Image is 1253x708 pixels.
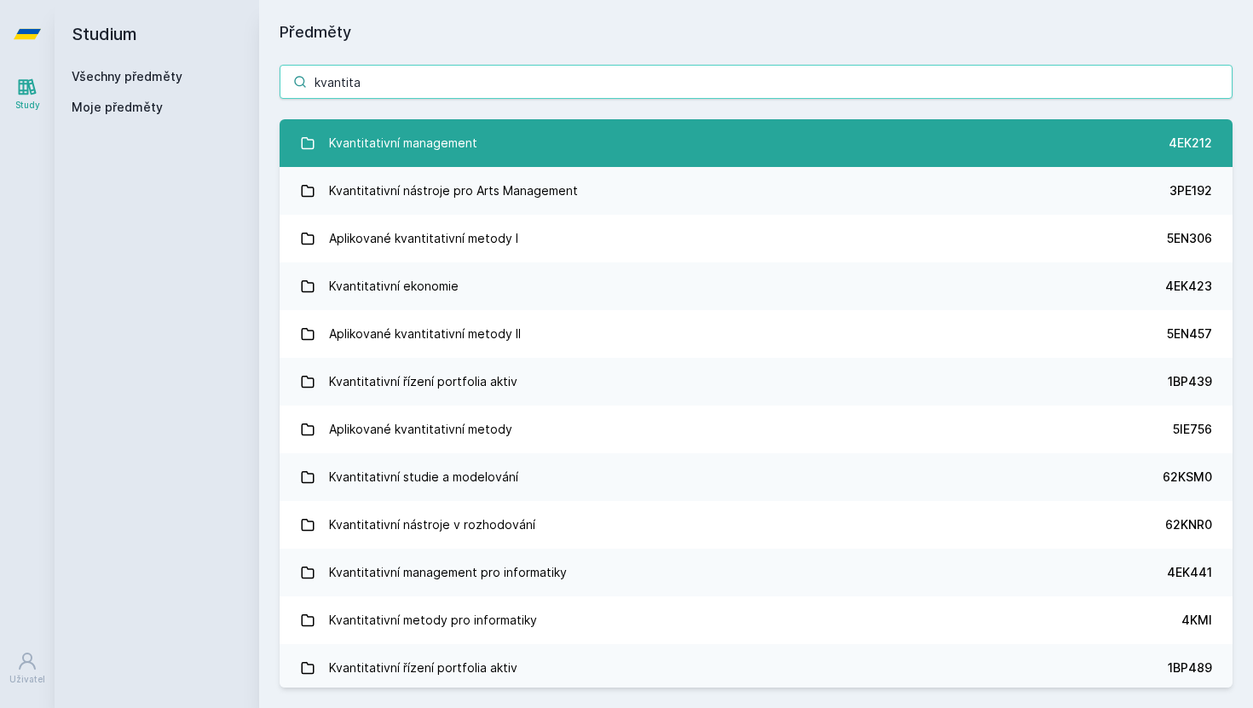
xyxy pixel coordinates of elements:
a: Aplikované kvantitativní metody I 5EN306 [280,215,1233,262]
div: 5EN306 [1167,230,1212,247]
div: Kvantitativní řízení portfolia aktiv [329,651,517,685]
div: 1BP489 [1168,659,1212,676]
div: Study [15,99,40,112]
a: Kvantitativní management 4EK212 [280,119,1233,167]
div: 1BP439 [1168,373,1212,390]
div: Aplikované kvantitativní metody [329,412,512,446]
div: Uživatel [9,673,45,686]
div: Kvantitativní nástroje v rozhodování [329,508,535,542]
a: Kvantitativní nástroje v rozhodování 62KNR0 [280,501,1233,549]
div: 62KSM0 [1163,469,1212,486]
div: Kvantitativní ekonomie [329,269,459,303]
a: Kvantitativní metody pro informatiky 4KMI [280,596,1233,644]
h1: Předměty [280,20,1233,44]
a: Kvantitativní nástroje pro Arts Management 3PE192 [280,167,1233,215]
div: Kvantitativní management [329,126,477,160]
a: Kvantitativní management pro informatiky 4EK441 [280,549,1233,596]
a: Kvantitativní studie a modelování 62KSM0 [280,453,1233,501]
div: Aplikované kvantitativní metody II [329,317,521,351]
div: Aplikované kvantitativní metody I [329,222,518,256]
div: Kvantitativní řízení portfolia aktiv [329,365,517,399]
div: Kvantitativní metody pro informatiky [329,603,537,637]
div: 3PE192 [1169,182,1212,199]
div: 4EK441 [1167,564,1212,581]
a: Aplikované kvantitativní metody II 5EN457 [280,310,1233,358]
div: Kvantitativní management pro informatiky [329,555,567,590]
a: Kvantitativní řízení portfolia aktiv 1BP489 [280,644,1233,692]
span: Moje předměty [72,99,163,116]
input: Název nebo ident předmětu… [280,65,1233,99]
a: Kvantitativní řízení portfolia aktiv 1BP439 [280,358,1233,406]
div: Kvantitativní studie a modelování [329,460,518,494]
a: Uživatel [3,642,51,694]
div: 5EN457 [1167,325,1212,342]
div: 62KNR0 [1165,516,1212,533]
div: Kvantitativní nástroje pro Arts Management [329,174,578,208]
a: Kvantitativní ekonomie 4EK423 [280,262,1233,310]
a: Aplikované kvantitativní metody 5IE756 [280,406,1233,453]
div: 4EK423 [1165,278,1212,295]
div: 4EK212 [1169,135,1212,152]
div: 4KMI [1181,612,1212,629]
a: Study [3,68,51,120]
a: Všechny předměty [72,69,182,83]
div: 5IE756 [1173,421,1212,438]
